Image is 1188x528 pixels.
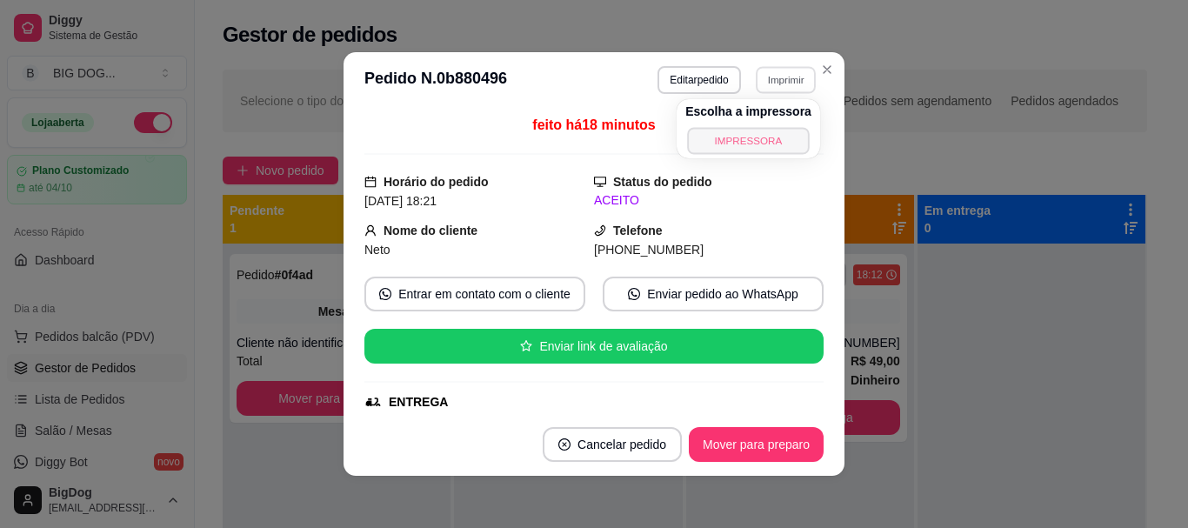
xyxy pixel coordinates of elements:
[689,427,824,462] button: Mover para preparo
[384,224,477,237] strong: Nome do cliente
[379,288,391,300] span: whats-app
[364,194,437,208] span: [DATE] 18:21
[384,175,489,189] strong: Horário do pedido
[532,117,655,132] span: feito há 18 minutos
[685,103,811,120] h4: Escolha a impressora
[613,175,712,189] strong: Status do pedido
[594,191,824,210] div: ACEITO
[558,438,571,451] span: close-circle
[756,66,816,93] button: Imprimir
[594,224,606,237] span: phone
[364,66,507,94] h3: Pedido N. 0b880496
[364,243,390,257] span: Neto
[628,288,640,300] span: whats-app
[603,277,824,311] button: whats-appEnviar pedido ao WhatsApp
[364,329,824,364] button: starEnviar link de avaliação
[389,393,448,411] div: ENTREGA
[594,243,704,257] span: [PHONE_NUMBER]
[687,127,809,154] button: IMPRESSORA
[520,340,532,352] span: star
[657,66,740,94] button: Editarpedido
[594,176,606,188] span: desktop
[364,224,377,237] span: user
[364,277,585,311] button: whats-appEntrar em contato com o cliente
[813,56,841,84] button: Close
[613,224,663,237] strong: Telefone
[543,427,682,462] button: close-circleCancelar pedido
[364,176,377,188] span: calendar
